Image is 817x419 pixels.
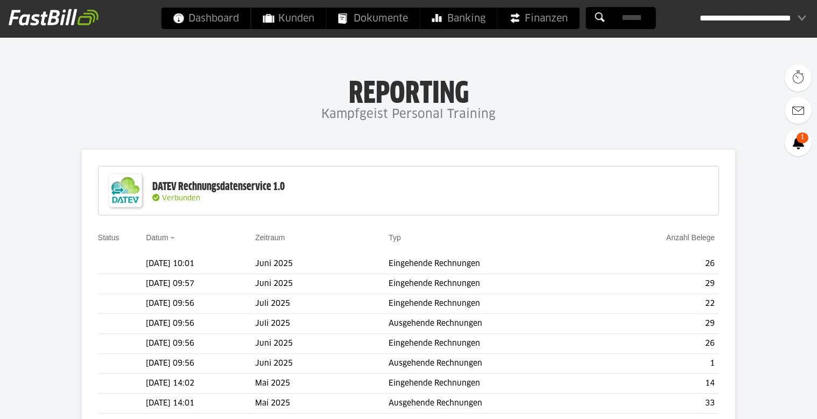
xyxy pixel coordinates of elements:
td: Ausgehende Rechnungen [389,354,600,374]
td: Mai 2025 [255,374,389,394]
td: Juli 2025 [255,314,389,334]
a: Dashboard [161,8,251,29]
td: 29 [600,274,720,294]
td: [DATE] 14:02 [146,374,255,394]
a: Kunden [251,8,326,29]
td: Ausgehende Rechnungen [389,314,600,334]
td: [DATE] 09:56 [146,294,255,314]
a: Zeitraum [255,233,285,242]
a: Datum [146,233,168,242]
td: Juni 2025 [255,274,389,294]
a: Status [98,233,119,242]
td: 33 [600,394,720,414]
td: Eingehende Rechnungen [389,254,600,274]
span: Finanzen [510,8,568,29]
td: [DATE] 10:01 [146,254,255,274]
td: Juni 2025 [255,354,389,374]
iframe: Öffnet ein Widget, in dem Sie weitere Informationen finden [734,387,806,414]
td: 26 [600,334,720,354]
td: [DATE] 09:57 [146,274,255,294]
img: sort_desc.gif [170,237,177,239]
a: Dokumente [327,8,420,29]
td: Eingehende Rechnungen [389,374,600,394]
a: Finanzen [498,8,580,29]
td: Eingehende Rechnungen [389,294,600,314]
span: Banking [432,8,485,29]
td: Eingehende Rechnungen [389,274,600,294]
span: 1 [797,132,808,143]
td: 29 [600,314,720,334]
td: [DATE] 09:56 [146,314,255,334]
td: Ausgehende Rechnungen [389,394,600,414]
img: DATEV-Datenservice Logo [104,169,147,212]
td: 22 [600,294,720,314]
td: 1 [600,354,720,374]
td: 26 [600,254,720,274]
a: Typ [389,233,401,242]
td: Juli 2025 [255,294,389,314]
a: 1 [785,129,812,156]
span: Dashboard [173,8,239,29]
span: Dokumente [339,8,408,29]
td: Juni 2025 [255,254,389,274]
a: Banking [420,8,497,29]
h1: Reporting [108,76,709,104]
td: [DATE] 14:01 [146,394,255,414]
div: DATEV Rechnungsdatenservice 1.0 [152,180,285,194]
td: [DATE] 09:56 [146,334,255,354]
td: 14 [600,374,720,394]
td: Eingehende Rechnungen [389,334,600,354]
span: Verbunden [162,195,200,202]
td: Mai 2025 [255,394,389,414]
td: [DATE] 09:56 [146,354,255,374]
a: Anzahl Belege [666,233,715,242]
img: fastbill_logo_white.png [9,9,98,26]
td: Juni 2025 [255,334,389,354]
span: Kunden [263,8,314,29]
